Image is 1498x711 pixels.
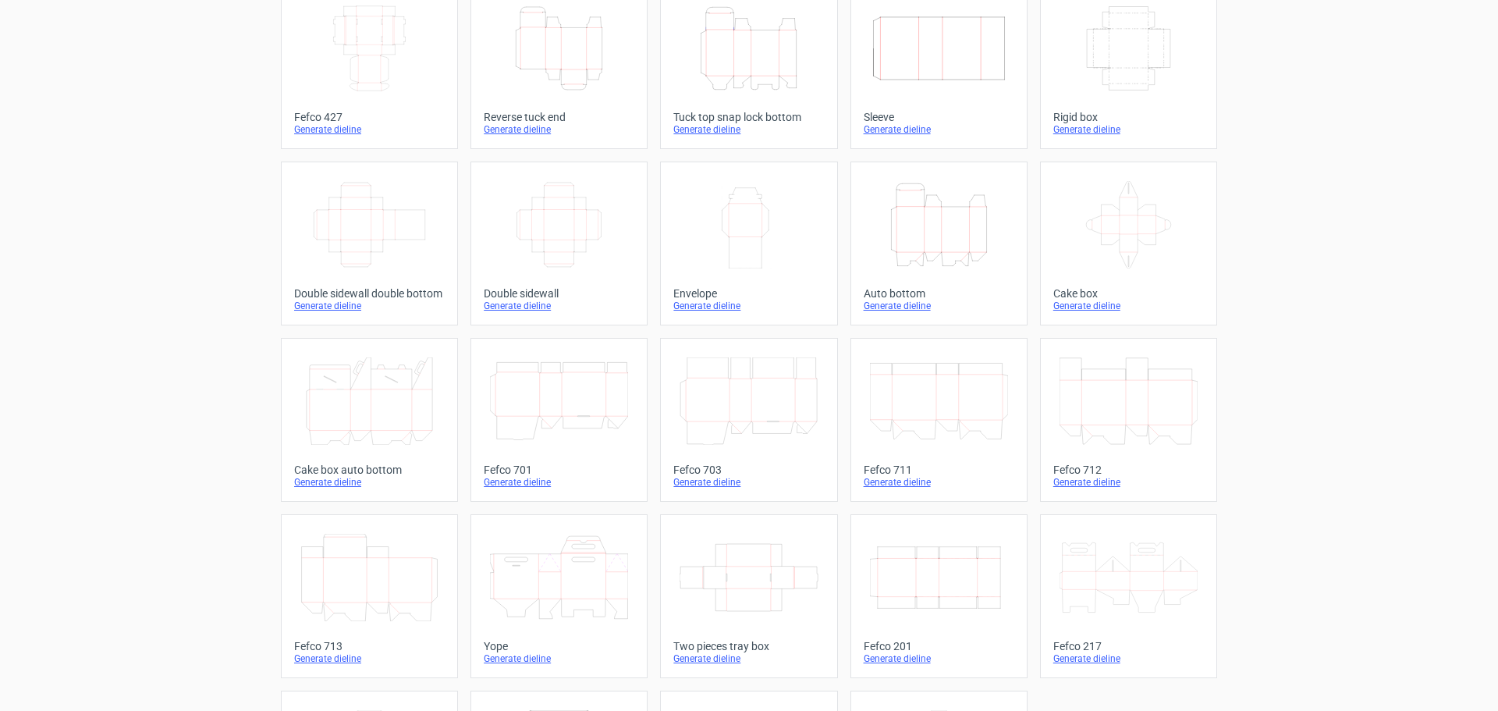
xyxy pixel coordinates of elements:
[281,162,458,325] a: Double sidewall double bottomGenerate dieline
[470,338,648,502] a: Fefco 701Generate dieline
[864,300,1014,312] div: Generate dieline
[864,464,1014,476] div: Fefco 711
[294,652,445,665] div: Generate dieline
[1053,476,1204,489] div: Generate dieline
[1053,300,1204,312] div: Generate dieline
[673,287,824,300] div: Envelope
[1053,287,1204,300] div: Cake box
[850,162,1028,325] a: Auto bottomGenerate dieline
[864,287,1014,300] div: Auto bottom
[281,338,458,502] a: Cake box auto bottomGenerate dieline
[673,123,824,136] div: Generate dieline
[673,640,824,652] div: Two pieces tray box
[294,123,445,136] div: Generate dieline
[1053,640,1204,652] div: Fefco 217
[470,514,648,678] a: YopeGenerate dieline
[1040,514,1217,678] a: Fefco 217Generate dieline
[673,300,824,312] div: Generate dieline
[484,300,634,312] div: Generate dieline
[294,476,445,489] div: Generate dieline
[850,338,1028,502] a: Fefco 711Generate dieline
[1040,338,1217,502] a: Fefco 712Generate dieline
[294,287,445,300] div: Double sidewall double bottom
[470,162,648,325] a: Double sidewallGenerate dieline
[864,476,1014,489] div: Generate dieline
[484,652,634,665] div: Generate dieline
[864,123,1014,136] div: Generate dieline
[1053,123,1204,136] div: Generate dieline
[864,640,1014,652] div: Fefco 201
[294,300,445,312] div: Generate dieline
[484,123,634,136] div: Generate dieline
[294,464,445,476] div: Cake box auto bottom
[484,287,634,300] div: Double sidewall
[1053,111,1204,123] div: Rigid box
[484,476,634,489] div: Generate dieline
[673,652,824,665] div: Generate dieline
[1040,162,1217,325] a: Cake boxGenerate dieline
[484,464,634,476] div: Fefco 701
[660,162,837,325] a: EnvelopeGenerate dieline
[660,514,837,678] a: Two pieces tray boxGenerate dieline
[850,514,1028,678] a: Fefco 201Generate dieline
[864,111,1014,123] div: Sleeve
[864,652,1014,665] div: Generate dieline
[1053,464,1204,476] div: Fefco 712
[1053,652,1204,665] div: Generate dieline
[484,111,634,123] div: Reverse tuck end
[660,338,837,502] a: Fefco 703Generate dieline
[281,514,458,678] a: Fefco 713Generate dieline
[484,640,634,652] div: Yope
[673,111,824,123] div: Tuck top snap lock bottom
[673,476,824,489] div: Generate dieline
[294,111,445,123] div: Fefco 427
[294,640,445,652] div: Fefco 713
[673,464,824,476] div: Fefco 703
